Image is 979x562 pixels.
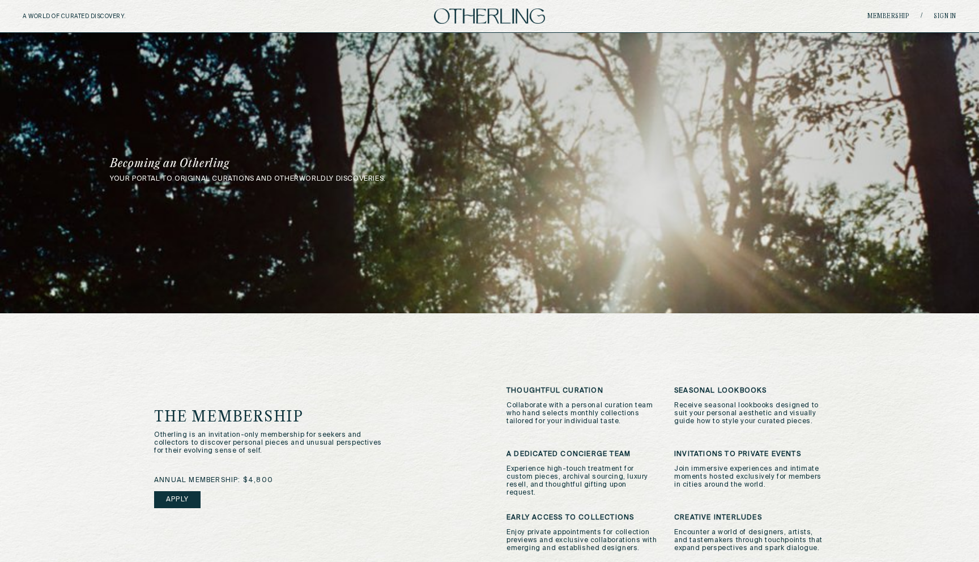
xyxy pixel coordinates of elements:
p: Receive seasonal lookbooks designed to suit your personal aesthetic and visually guide how to sty... [674,402,825,425]
p: Enjoy private appointments for collection previews and exclusive collaborations with emerging and... [506,529,657,552]
h1: the membership [154,410,436,425]
h3: seasonal lookbooks [674,387,825,395]
h3: a dedicated Concierge team [506,450,657,458]
span: / [921,12,922,20]
img: logo [434,8,545,24]
p: Collaborate with a personal curation team who hand selects monthly collections tailored for your ... [506,402,657,425]
p: Join immersive experiences and intimate moments hosted exclusively for members in cities around t... [674,465,825,489]
h3: early access to collections [506,514,657,522]
a: Apply [154,491,201,508]
p: Experience high-touch treatment for custom pieces, archival sourcing, luxury resell, and thoughtf... [506,465,657,497]
h3: invitations to private events [674,450,825,458]
p: Encounter a world of designers, artists, and tastemakers through touchpoints that expand perspect... [674,529,825,552]
a: Membership [867,13,909,20]
h5: A WORLD OF CURATED DISCOVERY. [23,13,175,20]
h1: Becoming an Otherling [110,158,565,169]
p: your portal to original curations and otherworldly discoveries. [110,175,869,183]
h3: thoughtful curation [506,387,657,395]
span: annual membership: $4,800 [154,476,273,484]
h3: CREATIVE INTERLUDES [674,514,825,522]
a: Sign in [934,13,956,20]
p: Otherling is an invitation-only membership for seekers and collectors to discover personal pieces... [154,431,393,455]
